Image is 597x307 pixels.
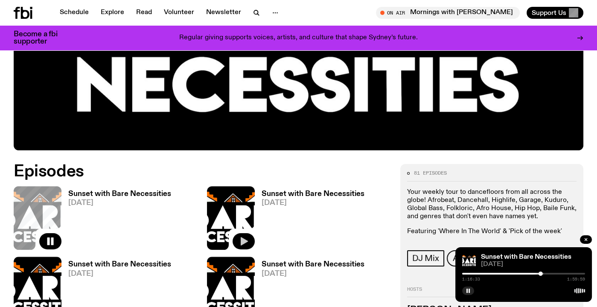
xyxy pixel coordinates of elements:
[414,171,447,175] span: 81 episodes
[532,9,566,17] span: Support Us
[407,250,444,266] a: DJ Mix
[179,34,418,42] p: Regular giving supports voices, artists, and culture that shape Sydney’s future.
[262,270,364,278] span: [DATE]
[14,31,68,45] h3: Become a fbi supporter
[481,261,585,268] span: [DATE]
[407,228,577,236] p: Featuring 'Where In The World' & 'Pick of the week'
[68,261,171,268] h3: Sunset with Bare Necessities
[201,7,246,19] a: Newsletter
[14,164,390,179] h2: Episodes
[262,199,364,207] span: [DATE]
[68,199,171,207] span: [DATE]
[407,188,577,221] p: Your weekly tour to dancefloors from all across the globe! Afrobeat, Dancehall, Highlife, Garage,...
[131,7,157,19] a: Read
[96,7,129,19] a: Explore
[462,254,476,268] img: Bare Necessities
[481,254,571,260] a: Sunset with Bare Necessities
[55,7,94,19] a: Schedule
[407,287,577,297] h2: Hosts
[567,277,585,281] span: 1:59:59
[412,254,439,263] span: DJ Mix
[262,190,364,198] h3: Sunset with Bare Necessities
[207,186,255,250] img: Bare Necessities
[527,7,583,19] button: Support Us
[68,190,171,198] h3: Sunset with Bare Necessities
[453,254,489,263] span: Afrobeats
[447,250,495,266] a: Afrobeats
[159,7,199,19] a: Volunteer
[376,7,520,19] button: On AirMornings with [PERSON_NAME]
[68,270,171,278] span: [DATE]
[255,190,364,250] a: Sunset with Bare Necessities[DATE]
[462,277,480,281] span: 1:16:33
[262,261,364,268] h3: Sunset with Bare Necessities
[61,190,171,250] a: Sunset with Bare Necessities[DATE]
